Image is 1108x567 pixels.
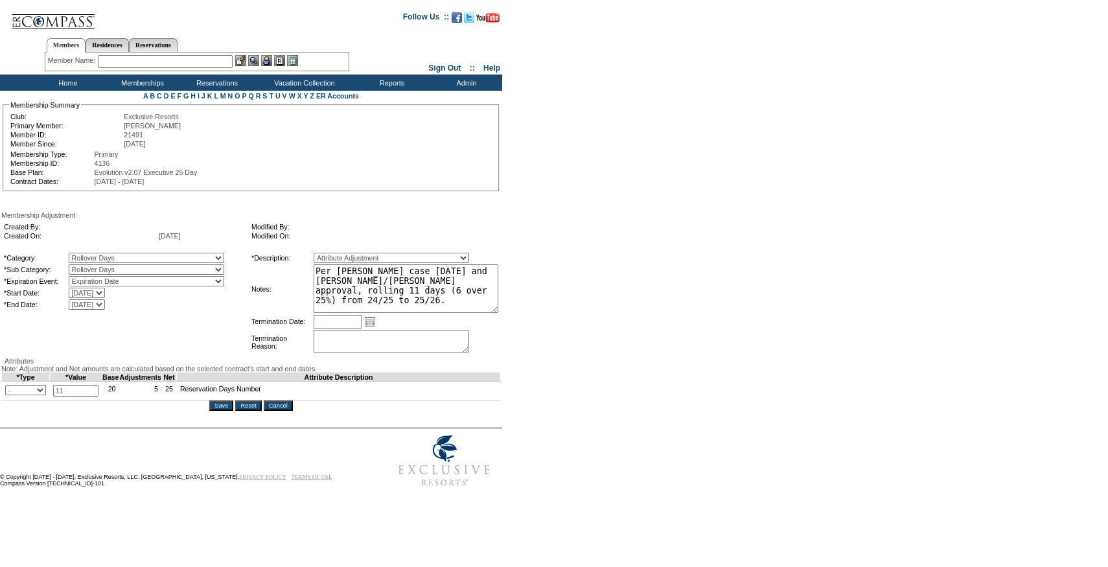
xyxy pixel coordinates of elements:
img: b_edit.gif [235,55,246,66]
td: Member ID: [10,131,122,139]
a: P [242,92,247,100]
img: Exclusive Resorts [386,428,502,493]
td: *Expiration Event: [4,276,67,286]
td: Base Plan: [10,168,93,176]
a: Reservations [129,38,178,52]
span: [DATE] [124,140,146,148]
a: Subscribe to our YouTube Channel [476,16,500,24]
a: B [150,92,155,100]
div: Member Name: [48,55,98,66]
td: Net [162,373,177,382]
a: H [190,92,196,100]
td: Follow Us :: [403,11,449,27]
td: Modified By: [251,223,494,231]
img: Impersonate [261,55,272,66]
td: Base [102,373,119,382]
a: J [202,92,205,100]
td: Contract Dates: [10,178,93,185]
a: N [228,92,233,100]
a: U [275,92,281,100]
img: Reservations [274,55,285,66]
a: S [262,92,267,100]
td: Attribute Description [176,373,500,382]
td: *End Date: [4,299,67,310]
a: Y [304,92,308,100]
a: PRIVACY POLICY [239,474,286,480]
td: Vacation Collection [253,75,353,91]
td: 5 [119,382,162,400]
a: M [220,92,226,100]
a: Z [310,92,314,100]
td: Admin [428,75,502,91]
img: Compass Home [11,3,95,30]
span: Evolution v2.07 Executive 25 Day [95,168,198,176]
td: *Type [2,373,50,382]
a: O [235,92,240,100]
td: Created On: [4,232,157,240]
input: Reset [235,400,261,411]
td: Notes: [251,264,312,313]
img: Follow us on Twitter [464,12,474,23]
a: Residences [86,38,129,52]
div: Membership Adjustment [1,211,501,219]
td: *Category: [4,253,67,263]
a: A [143,92,148,100]
img: Become our fan on Facebook [452,12,462,23]
td: Reports [353,75,428,91]
a: D [164,92,169,100]
a: Follow us on Twitter [464,16,474,24]
a: T [269,92,273,100]
span: 4136 [95,159,110,167]
td: *Value [50,373,102,382]
span: Exclusive Resorts [124,113,179,121]
div: Attributes [1,357,501,365]
td: Created By: [4,223,157,231]
td: Club: [10,113,122,121]
td: 25 [162,382,177,400]
a: ER Accounts [316,92,359,100]
a: Open the calendar popup. [363,314,377,329]
a: F [177,92,181,100]
td: 20 [102,382,119,400]
a: Members [47,38,86,52]
a: Q [248,92,253,100]
span: Primary [95,150,119,158]
a: TERMS OF USE [292,474,332,480]
td: Home [29,75,104,91]
input: Save [209,400,233,411]
a: G [183,92,189,100]
span: :: [470,64,475,73]
td: Termination Date: [251,314,312,329]
td: *Description: [251,253,312,263]
td: Reservation Days Number [176,382,500,400]
span: [DATE] - [DATE] [95,178,144,185]
span: [DATE] [159,232,181,240]
a: V [283,92,287,100]
div: Note: Adjustment and Net amounts are calculated based on the selected contract's start and end da... [1,365,501,373]
a: R [256,92,261,100]
td: Member Since: [10,140,122,148]
span: [PERSON_NAME] [124,122,181,130]
img: Subscribe to our YouTube Channel [476,13,500,23]
a: X [297,92,302,100]
img: View [248,55,259,66]
input: Cancel [264,400,293,411]
span: 21491 [124,131,143,139]
a: Sign Out [428,64,461,73]
td: Termination Reason: [251,330,312,354]
a: K [207,92,213,100]
td: Primary Member: [10,122,122,130]
td: Reservations [178,75,253,91]
a: Become our fan on Facebook [452,16,462,24]
a: L [214,92,218,100]
a: Help [483,64,500,73]
td: Modified On: [251,232,494,240]
a: E [170,92,175,100]
img: b_calculator.gif [287,55,298,66]
td: Memberships [104,75,178,91]
td: Membership ID: [10,159,93,167]
td: Adjustments [119,373,162,382]
legend: Membership Summary [9,101,81,109]
a: W [289,92,295,100]
a: I [198,92,200,100]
